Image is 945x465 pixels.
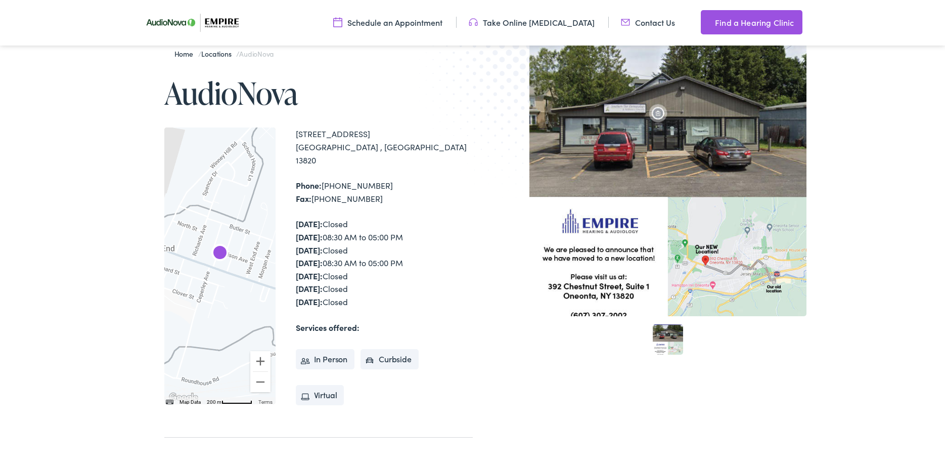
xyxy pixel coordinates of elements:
[621,17,630,28] img: utility icon
[701,10,802,34] a: Find a Hearing Clinic
[204,397,255,404] button: Map Scale: 200 m per 57 pixels
[166,399,173,406] button: Keyboard shortcuts
[208,242,232,266] div: AudioNova
[179,399,201,406] button: Map Data
[296,385,344,405] li: Virtual
[296,349,355,369] li: In Person
[296,244,323,256] strong: [DATE]:
[469,17,595,28] a: Take Online [MEDICAL_DATA]
[167,391,200,404] img: Google
[361,349,419,369] li: Curbside
[333,17,342,28] img: utility icon
[201,49,236,59] a: Locations
[296,128,473,166] div: [STREET_ADDRESS] [GEOGRAPHIC_DATA] , [GEOGRAPHIC_DATA] 13820
[296,231,323,242] strong: [DATE]:
[333,17,442,28] a: Schedule an Appointment
[296,218,323,229] strong: [DATE]:
[653,324,683,355] a: 1
[207,399,221,405] span: 200 m
[250,351,271,371] button: Zoom in
[701,16,710,28] img: utility icon
[296,257,323,268] strong: [DATE]:
[621,17,675,28] a: Contact Us
[258,399,273,405] a: Terms
[296,180,322,191] strong: Phone:
[469,17,478,28] img: utility icon
[296,296,323,307] strong: [DATE]:
[164,76,473,110] h1: AudioNova
[250,372,271,392] button: Zoom out
[296,179,473,205] div: [PHONE_NUMBER] [PHONE_NUMBER]
[296,193,311,204] strong: Fax:
[167,391,200,404] a: Open this area in Google Maps (opens a new window)
[174,49,198,59] a: Home
[296,283,323,294] strong: [DATE]:
[239,49,274,59] span: AudioNova
[296,270,323,281] strong: [DATE]:
[296,218,473,308] div: Closed 08:30 AM to 05:00 PM Closed 08:30 AM to 05:00 PM Closed Closed Closed
[296,322,359,333] strong: Services offered:
[174,49,274,59] span: / /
